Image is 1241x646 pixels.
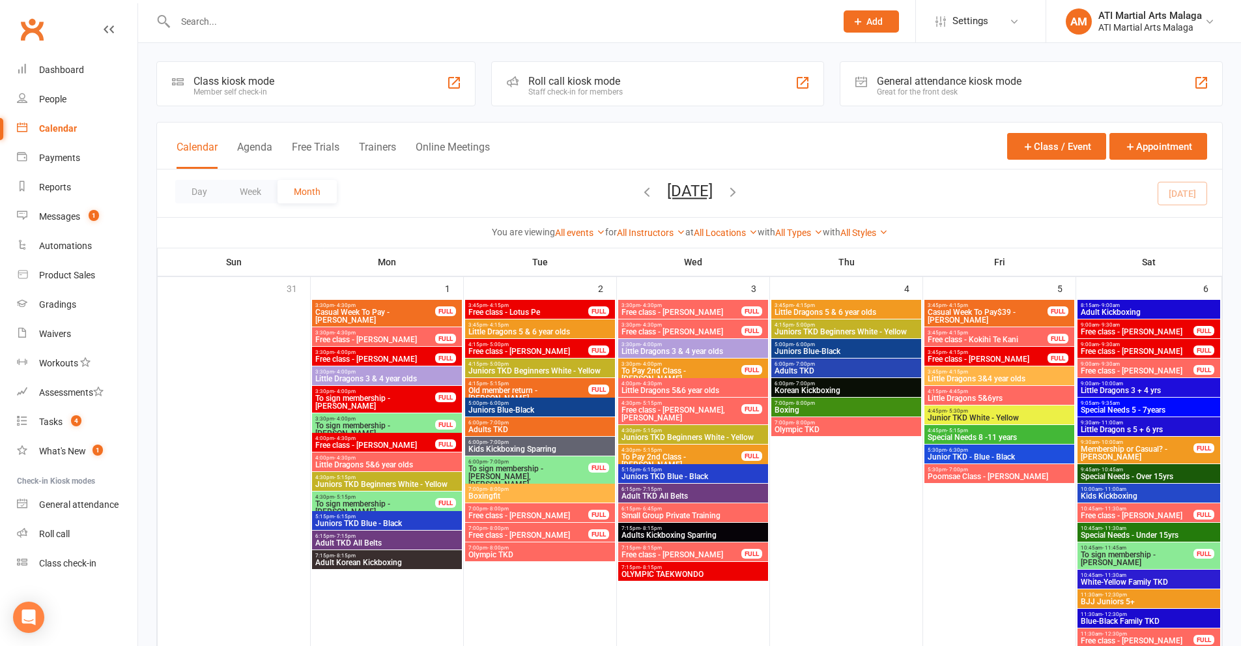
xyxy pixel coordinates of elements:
span: 3:45pm [927,330,1048,336]
button: Free Trials [292,141,339,169]
span: - 4:15pm [947,349,968,355]
div: Class check-in [39,558,96,568]
span: - 7:00pm [793,361,815,367]
span: 9:30am [1080,420,1218,426]
div: FULL [1193,443,1214,453]
div: Workouts [39,358,78,368]
div: FULL [435,334,456,344]
span: 4:30pm [621,428,765,433]
span: 5:00pm [774,342,919,347]
span: - 7:00pm [947,467,968,473]
button: Add [844,10,899,33]
span: - 4:30pm [334,455,356,461]
div: 1 [445,277,463,299]
span: - 6:00pm [793,342,815,347]
span: - 4:30pm [640,302,662,308]
strong: with [758,227,775,237]
div: FULL [435,498,456,508]
span: 1 [89,210,99,221]
div: 6 [1203,277,1221,299]
div: FULL [435,353,456,363]
div: FULL [1048,353,1068,363]
span: Free class - [PERSON_NAME] [315,441,436,449]
span: Juniors TKD Beginners White - Yellow [621,433,765,441]
span: Juniors Blue-Black [774,347,919,355]
span: - 4:15pm [487,322,509,328]
a: All Styles [840,228,888,238]
span: 4:30pm [315,475,459,480]
div: Roll call [39,529,70,539]
div: FULL [435,420,456,430]
div: Dashboard [39,65,84,75]
span: 5:15pm [315,514,459,520]
span: Little Dragons 3 & 4 year olds [621,347,765,355]
span: Little Dragons 3 & 4 year olds [315,375,459,383]
strong: with [823,227,840,237]
span: 3:45pm [927,349,1048,355]
div: FULL [435,306,456,316]
span: - 4:00pm [334,416,356,422]
th: Sat [1076,248,1222,276]
div: FULL [1193,326,1214,336]
a: All Types [775,228,823,238]
span: 7:00pm [774,420,919,426]
div: FULL [741,326,762,336]
span: 3:45pm [468,302,589,308]
span: Free class - [PERSON_NAME] [468,531,589,539]
span: 4:15pm [468,381,589,387]
span: Adult TKD All Belts [621,492,765,500]
div: Payments [39,153,80,163]
span: - 11:00am [1102,486,1126,492]
div: ATI Martial Arts Malaga [1098,10,1202,22]
div: FULL [1193,365,1214,375]
span: 3:30pm [621,322,742,328]
span: 10:00am [1080,486,1218,492]
span: Little Dragons 5&6 year olds [315,461,459,469]
span: - 8:00pm [793,400,815,406]
span: - 10:00am [1099,439,1123,445]
strong: You are viewing [492,227,555,237]
span: - 9:35am [1099,400,1120,406]
span: Boxingfit [468,492,612,500]
span: Free class - [PERSON_NAME] [315,336,436,344]
div: 31 [287,277,310,299]
span: - 6:45pm [640,506,662,512]
div: FULL [741,306,762,316]
span: Juniors TKD Beginners White - Yellow [315,480,459,488]
button: Month [278,180,337,203]
span: Free class - [PERSON_NAME] [315,355,436,363]
button: Appointment [1109,133,1207,160]
span: 4:30pm [315,494,436,500]
span: - 11:30am [1102,506,1126,512]
div: FULL [588,345,609,355]
span: - 4:30pm [334,330,356,336]
div: ATI Martial Arts Malaga [1098,22,1202,33]
div: What's New [39,446,86,456]
th: Mon [311,248,464,276]
span: 6:00pm [774,361,919,367]
button: Calendar [177,141,218,169]
a: All Locations [694,228,758,238]
span: 4:00pm [315,455,459,461]
div: General attendance kiosk mode [877,75,1021,87]
div: FULL [435,439,456,449]
span: Free class - [PERSON_NAME] [621,308,742,316]
span: - 7:00pm [487,420,509,426]
div: Member self check-in [193,87,274,96]
span: - 5:00pm [487,342,509,347]
span: Free class - [PERSON_NAME], [PERSON_NAME] [621,406,742,422]
span: 9:30am [1080,439,1194,445]
span: 9:00am [1080,361,1194,367]
span: Juniors TKD Beginners White - Yellow [774,328,919,336]
span: Adult Kickboxing [1080,308,1218,316]
span: - 8:15pm [640,525,662,531]
span: 5:30pm [927,467,1072,473]
a: Payments [17,143,137,173]
span: - 8:00pm [487,486,509,492]
div: FULL [588,529,609,539]
span: 3:30pm [315,302,436,308]
div: Waivers [39,329,71,339]
span: - 4:00pm [334,349,356,355]
span: Korean Kickboxing [774,387,919,394]
span: 5:15pm [621,467,765,473]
